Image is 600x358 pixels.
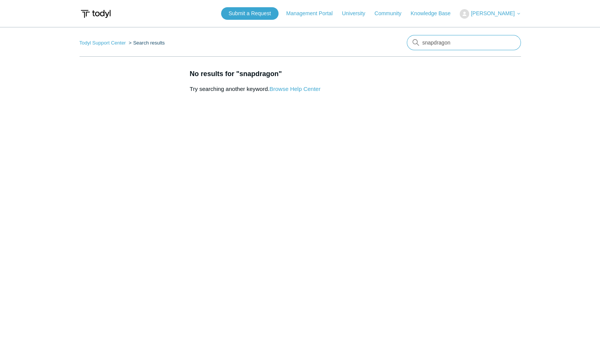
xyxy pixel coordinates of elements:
span: [PERSON_NAME] [471,10,514,16]
a: Todyl Support Center [80,40,126,46]
li: Todyl Support Center [80,40,127,46]
a: Knowledge Base [411,10,458,18]
h1: No results for "snapdragon" [190,69,521,79]
a: Browse Help Center [269,86,320,92]
a: University [342,10,372,18]
img: Todyl Support Center Help Center home page [80,7,112,21]
input: Search [407,35,521,50]
p: Try searching another keyword. [190,85,521,94]
a: Community [374,10,409,18]
a: Management Portal [286,10,340,18]
a: Submit a Request [221,7,279,20]
button: [PERSON_NAME] [460,9,520,19]
li: Search results [127,40,165,46]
